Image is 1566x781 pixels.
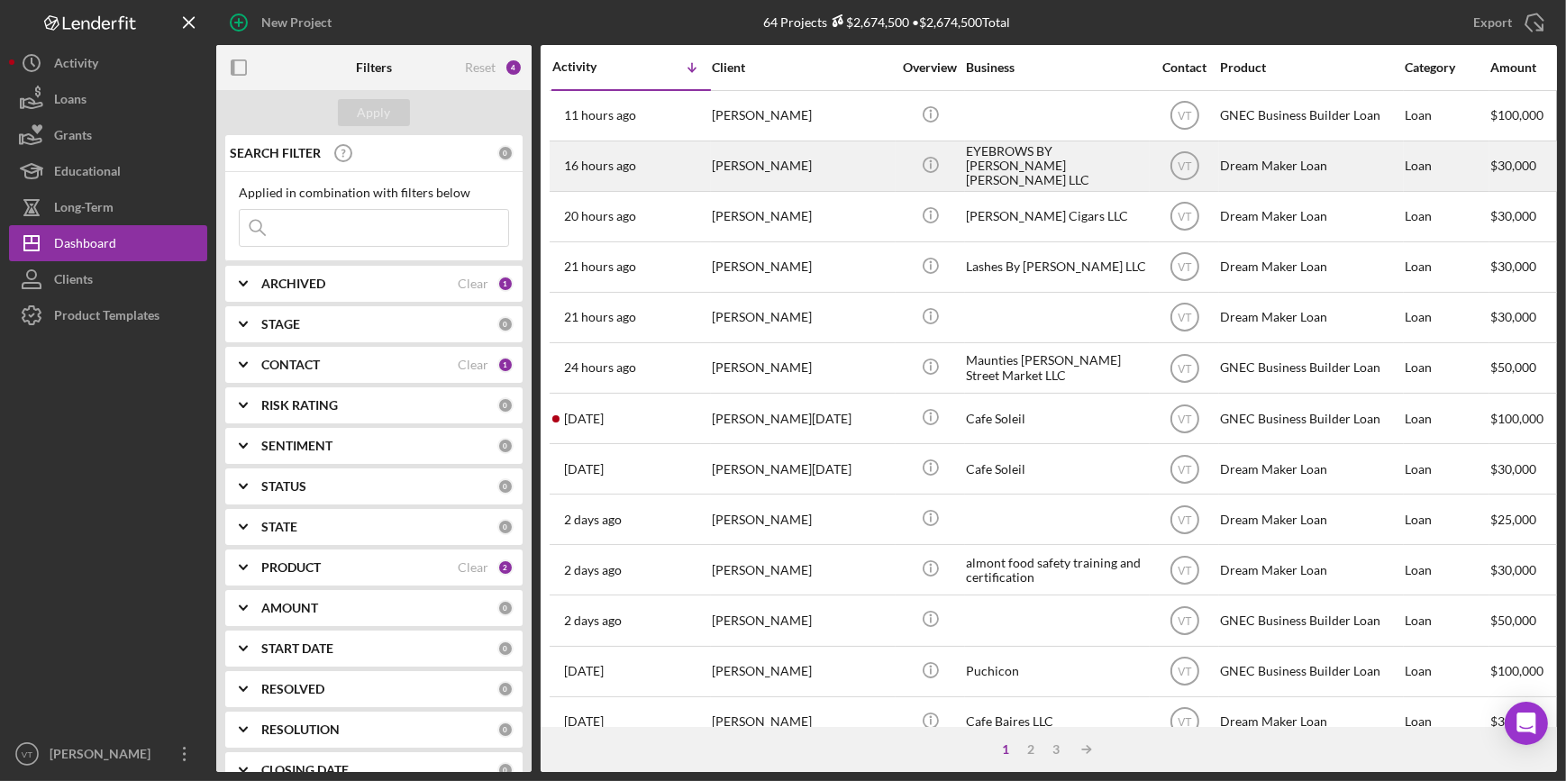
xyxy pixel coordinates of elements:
[54,297,159,338] div: Product Templates
[1151,60,1218,75] div: Contact
[712,142,892,190] div: [PERSON_NAME]
[1220,698,1400,746] div: Dream Maker Loan
[1473,5,1512,41] div: Export
[1490,60,1558,75] div: Amount
[1505,702,1548,745] div: Open Intercom Messenger
[966,395,1146,442] div: Cafe Soleil
[1178,463,1192,476] text: VT
[261,398,338,413] b: RISK RATING
[1490,562,1536,577] span: $30,000
[564,209,636,223] time: 2025-10-09 16:37
[230,146,321,160] b: SEARCH FILTER
[712,495,892,543] div: [PERSON_NAME]
[1220,596,1400,644] div: GNEC Business Builder Loan
[1405,445,1489,493] div: Loan
[497,681,514,697] div: 0
[1178,211,1192,223] text: VT
[9,45,207,81] a: Activity
[564,563,622,577] time: 2025-10-08 16:18
[54,153,121,194] div: Educational
[1220,243,1400,291] div: Dream Maker Loan
[54,81,86,122] div: Loans
[1220,92,1400,140] div: GNEC Business Builder Loan
[1490,713,1536,729] span: $30,000
[564,412,604,426] time: 2025-10-09 03:26
[564,159,636,173] time: 2025-10-09 20:29
[9,153,207,189] button: Educational
[1405,596,1489,644] div: Loan
[261,722,340,737] b: RESOLUTION
[465,60,496,75] div: Reset
[1405,294,1489,341] div: Loan
[712,445,892,493] div: [PERSON_NAME][DATE]
[497,478,514,495] div: 0
[54,189,114,230] div: Long-Term
[1220,445,1400,493] div: Dream Maker Loan
[966,648,1146,695] div: Puchicon
[261,277,325,291] b: ARCHIVED
[712,243,892,291] div: [PERSON_NAME]
[897,60,964,75] div: Overview
[1043,742,1069,757] div: 3
[9,297,207,333] button: Product Templates
[9,189,207,225] a: Long-Term
[261,763,349,777] b: CLOSING DATE
[261,520,297,534] b: STATE
[564,108,636,123] time: 2025-10-10 01:58
[564,360,636,375] time: 2025-10-09 13:03
[239,186,509,200] div: Applied in combination with filters below
[712,193,892,241] div: [PERSON_NAME]
[338,99,410,126] button: Apply
[1490,259,1536,274] span: $30,000
[1405,193,1489,241] div: Loan
[1178,312,1192,324] text: VT
[1220,495,1400,543] div: Dream Maker Loan
[564,310,636,324] time: 2025-10-09 15:13
[9,117,207,153] button: Grants
[497,316,514,332] div: 0
[1178,615,1192,628] text: VT
[966,243,1146,291] div: Lashes By [PERSON_NAME] LLC
[564,462,604,477] time: 2025-10-09 03:25
[1490,158,1536,173] span: $30,000
[497,145,514,161] div: 0
[712,596,892,644] div: [PERSON_NAME]
[1455,5,1557,41] button: Export
[1490,411,1543,426] span: $100,000
[1220,648,1400,695] div: GNEC Business Builder Loan
[22,749,32,759] text: VT
[1405,495,1489,543] div: Loan
[497,357,514,373] div: 1
[1018,742,1043,757] div: 2
[966,445,1146,493] div: Cafe Soleil
[1490,461,1536,477] span: $30,000
[966,193,1146,241] div: [PERSON_NAME] Cigars LLC
[712,546,892,594] div: [PERSON_NAME]
[1220,294,1400,341] div: Dream Maker Loan
[827,14,909,30] div: $2,674,500
[712,698,892,746] div: [PERSON_NAME]
[261,601,318,615] b: AMOUNT
[458,277,488,291] div: Clear
[54,45,98,86] div: Activity
[763,14,1010,30] div: 64 Projects • $2,674,500 Total
[9,81,207,117] button: Loans
[1405,698,1489,746] div: Loan
[9,736,207,772] button: VT[PERSON_NAME]
[1178,666,1192,678] text: VT
[216,5,350,41] button: New Project
[497,762,514,778] div: 0
[261,439,332,453] b: SENTIMENT
[712,92,892,140] div: [PERSON_NAME]
[1490,663,1543,678] span: $100,000
[358,99,391,126] div: Apply
[966,344,1146,392] div: Maunties [PERSON_NAME] Street Market LLC
[497,438,514,454] div: 0
[356,60,392,75] b: Filters
[1178,261,1192,274] text: VT
[261,560,321,575] b: PRODUCT
[993,742,1018,757] div: 1
[54,117,92,158] div: Grants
